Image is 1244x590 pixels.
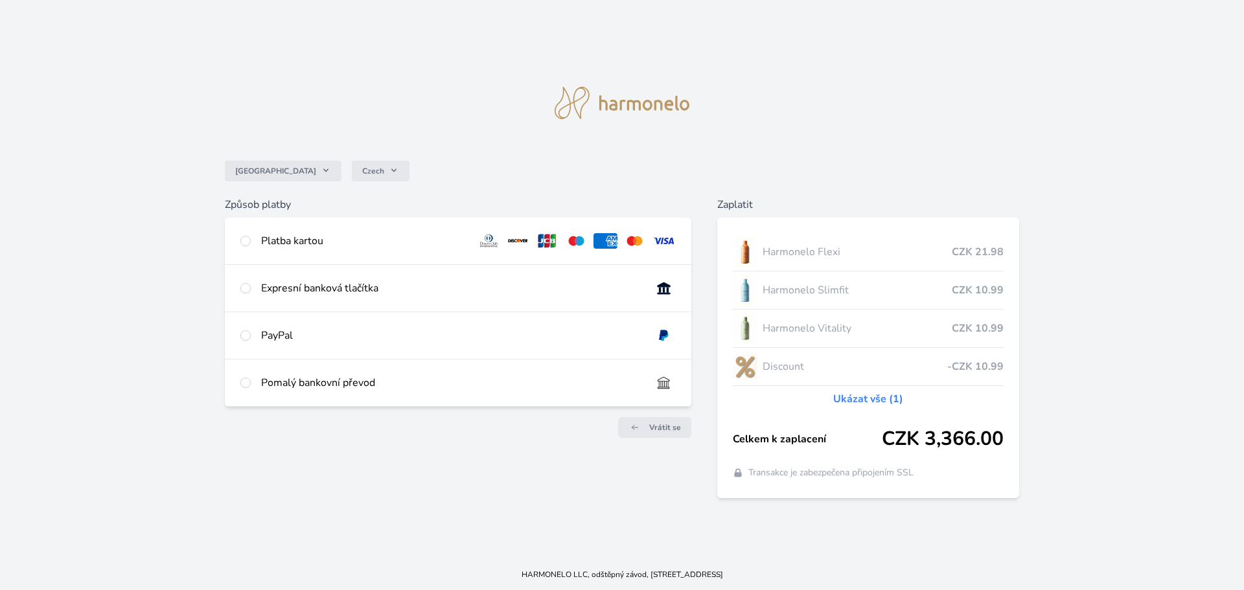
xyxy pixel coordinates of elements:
[652,375,676,391] img: bankTransfer_IBAN.svg
[763,282,952,298] span: Harmonelo Slimfit
[763,321,952,336] span: Harmonelo Vitality
[261,233,467,249] div: Platba kartou
[947,359,1004,374] span: -CZK 10.99
[506,233,530,249] img: discover.svg
[225,197,691,212] h6: Způsob platby
[952,244,1004,260] span: CZK 21.98
[593,233,617,249] img: amex.svg
[882,427,1004,451] span: CZK 3,366.00
[952,282,1004,298] span: CZK 10.99
[748,466,914,479] span: Transakce je zabezpečena připojením SSL
[261,280,641,296] div: Expresní banková tlačítka
[763,359,948,374] span: Discount
[717,197,1020,212] h6: Zaplatit
[477,233,501,249] img: diners.svg
[733,431,882,447] span: Celkem k zaplacení
[652,280,676,296] img: onlineBanking_CZ.svg
[649,422,681,433] span: Vrátit se
[618,417,691,438] a: Vrátit se
[261,328,641,343] div: PayPal
[733,236,757,268] img: CLEAN_FLEXI_se_stinem_x-hi_(1)-lo.jpg
[623,233,647,249] img: mc.svg
[555,87,689,119] img: logo.svg
[352,161,409,181] button: Czech
[535,233,559,249] img: jcb.svg
[652,328,676,343] img: paypal.svg
[225,161,341,181] button: [GEOGRAPHIC_DATA]
[733,274,757,306] img: SLIMFIT_se_stinem_x-lo.jpg
[833,391,903,407] a: Ukázat vše (1)
[952,321,1004,336] span: CZK 10.99
[261,375,641,391] div: Pomalý bankovní převod
[235,166,316,176] span: [GEOGRAPHIC_DATA]
[362,166,384,176] span: Czech
[733,312,757,345] img: CLEAN_VITALITY_se_stinem_x-lo.jpg
[652,233,676,249] img: visa.svg
[733,350,757,383] img: discount-lo.png
[564,233,588,249] img: maestro.svg
[763,244,952,260] span: Harmonelo Flexi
